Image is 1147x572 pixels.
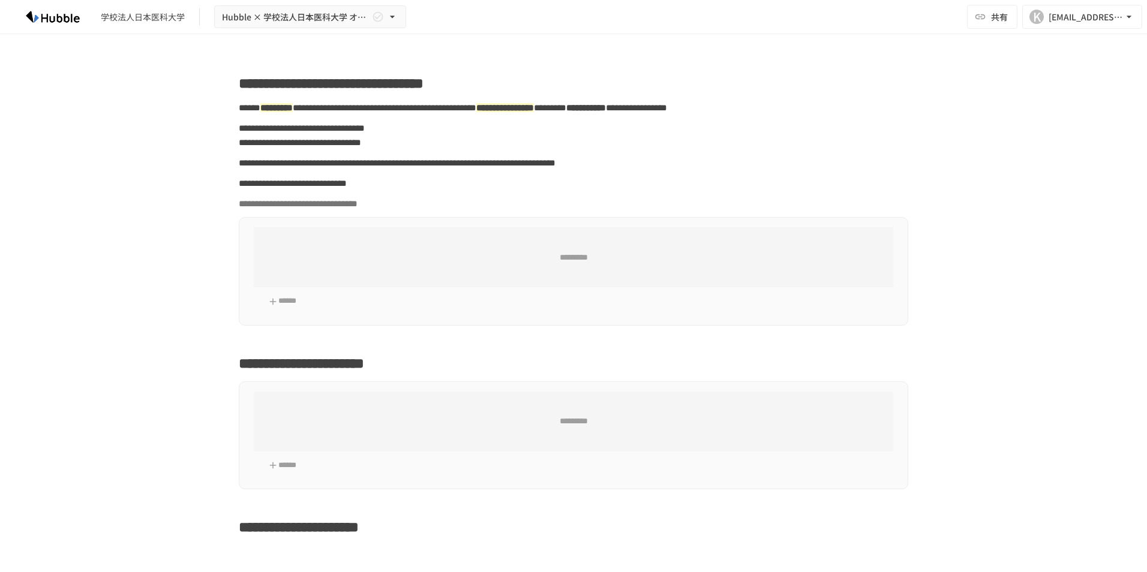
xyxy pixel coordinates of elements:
div: 学校法人日本医科大学 [101,11,185,23]
button: Hubble × 学校法人日本医科大学 オンボーディングプロジェクト [214,5,406,29]
button: K[EMAIL_ADDRESS][PERSON_NAME][DOMAIN_NAME] [1022,5,1142,29]
span: 共有 [991,10,1008,23]
img: HzDRNkGCf7KYO4GfwKnzITak6oVsp5RHeZBEM1dQFiQ [14,7,91,26]
div: [EMAIL_ADDRESS][PERSON_NAME][DOMAIN_NAME] [1049,10,1123,25]
span: Hubble × 学校法人日本医科大学 オンボーディングプロジェクト [222,10,370,25]
div: K [1029,10,1044,24]
button: 共有 [967,5,1017,29]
